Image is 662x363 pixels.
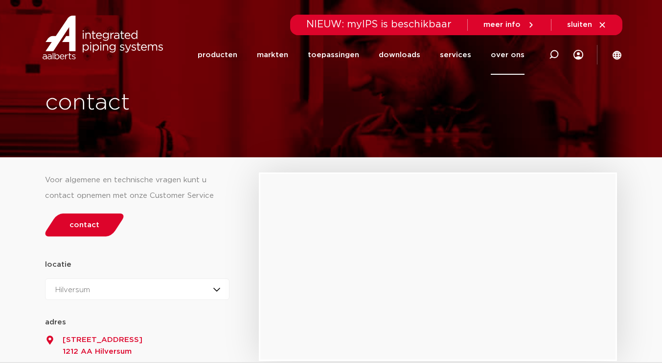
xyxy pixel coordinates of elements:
a: producten [198,35,237,75]
nav: Menu [198,35,525,75]
span: NIEUW: myIPS is beschikbaar [306,20,452,29]
a: toepassingen [308,35,359,75]
a: over ons [491,35,525,75]
span: meer info [483,21,521,28]
div: Voor algemene en technische vragen kunt u contact opnemen met onze Customer Service [45,172,230,204]
a: markten [257,35,288,75]
span: contact [69,221,99,229]
a: meer info [483,21,535,29]
a: downloads [379,35,420,75]
a: contact [42,214,126,236]
div: my IPS [573,35,583,75]
strong: locatie [45,261,71,268]
a: sluiten [567,21,607,29]
span: sluiten [567,21,592,28]
a: services [440,35,471,75]
h1: contact [45,87,367,119]
span: Hilversum [55,286,90,294]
